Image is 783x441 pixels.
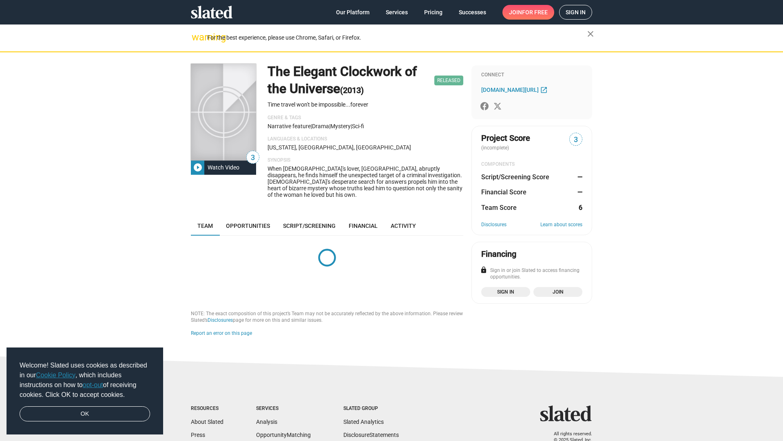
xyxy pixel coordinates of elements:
[256,432,311,438] a: OpportunityMatching
[340,85,364,95] span: (2013)
[351,123,352,129] span: |
[379,5,414,20] a: Services
[329,123,330,129] span: |
[481,267,582,281] div: Sign in or join Slated to access financing opportunities.
[575,173,582,181] dd: —
[522,5,548,20] span: for free
[349,223,378,229] span: Financial
[283,223,336,229] span: Script/Screening
[268,136,463,143] p: Languages & Locations
[570,134,582,145] span: 3
[204,160,243,175] div: Watch Video
[191,311,463,324] div: NOTE: The exact composition of this project’s Team may not be accurately reflected by the above i...
[342,216,384,236] a: Financial
[219,216,276,236] a: Opportunities
[575,203,582,212] dd: 6
[7,347,163,435] div: cookieconsent
[36,372,75,379] a: Cookie Policy
[434,76,463,85] span: Released
[586,29,595,39] mat-icon: close
[83,381,103,388] a: opt-out
[481,222,507,228] a: Disclosures
[268,123,311,129] span: Narrative feature
[481,145,511,151] span: (incomplete)
[481,173,549,181] dt: Script/Screening Score
[418,5,449,20] a: Pricing
[276,216,342,236] a: Script/Screening
[384,216,422,236] a: Activity
[191,216,219,236] a: Team
[481,161,582,168] div: COMPONENTS
[481,203,517,212] dt: Team Score
[20,406,150,422] a: dismiss cookie message
[268,63,431,98] h1: The Elegant Clockwork of the Universe
[256,419,277,425] a: Analysis
[268,101,463,109] p: Time travel won't be impossible...forever
[540,86,548,94] mat-icon: open_in_new
[386,5,408,20] span: Services
[268,144,411,151] span: [US_STATE], [GEOGRAPHIC_DATA], [GEOGRAPHIC_DATA]
[480,266,487,274] mat-icon: lock
[268,157,463,164] p: Synopsis
[538,288,577,296] span: Join
[207,32,587,43] div: For the best experience, please use Chrome, Safari, or Firefox.
[481,287,530,297] a: Sign in
[424,5,442,20] span: Pricing
[256,405,311,412] div: Services
[486,288,525,296] span: Sign in
[191,330,252,337] button: Report an error on this page
[191,432,205,438] a: Press
[208,317,233,323] a: Disclosures
[197,223,213,229] span: Team
[481,188,526,196] dt: Financial Score
[336,5,369,20] span: Our Platform
[575,188,582,196] dd: —
[481,249,516,260] div: Financing
[268,115,463,121] p: Genre & Tags
[540,222,582,228] a: Learn about scores
[481,87,539,93] span: [DOMAIN_NAME][URL]
[312,123,329,129] span: Drama
[330,5,376,20] a: Our Platform
[502,5,554,20] a: Joinfor free
[226,223,270,229] span: Opportunities
[268,165,462,198] span: When [DEMOGRAPHIC_DATA]'s lover, [GEOGRAPHIC_DATA], abruptly disappears, he finds himself the une...
[191,405,223,412] div: Resources
[566,5,586,19] span: Sign in
[481,85,550,95] a: [DOMAIN_NAME][URL]
[330,123,351,129] span: Mystery
[20,361,150,400] span: Welcome! Slated uses cookies as described in our , which includes instructions on how to of recei...
[559,5,592,20] a: Sign in
[459,5,486,20] span: Successes
[343,419,384,425] a: Slated Analytics
[481,72,582,78] div: Connect
[391,223,416,229] span: Activity
[191,419,223,425] a: About Slated
[343,405,399,412] div: Slated Group
[352,123,364,129] span: Sci-fi
[192,32,201,42] mat-icon: warning
[481,133,530,144] span: Project Score
[191,160,256,175] button: Watch Video
[452,5,493,20] a: Successes
[343,432,399,438] a: DisclosureStatements
[533,287,582,297] a: Join
[193,163,203,172] mat-icon: play_circle_filled
[509,5,548,20] span: Join
[311,123,312,129] span: |
[247,152,259,163] span: 3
